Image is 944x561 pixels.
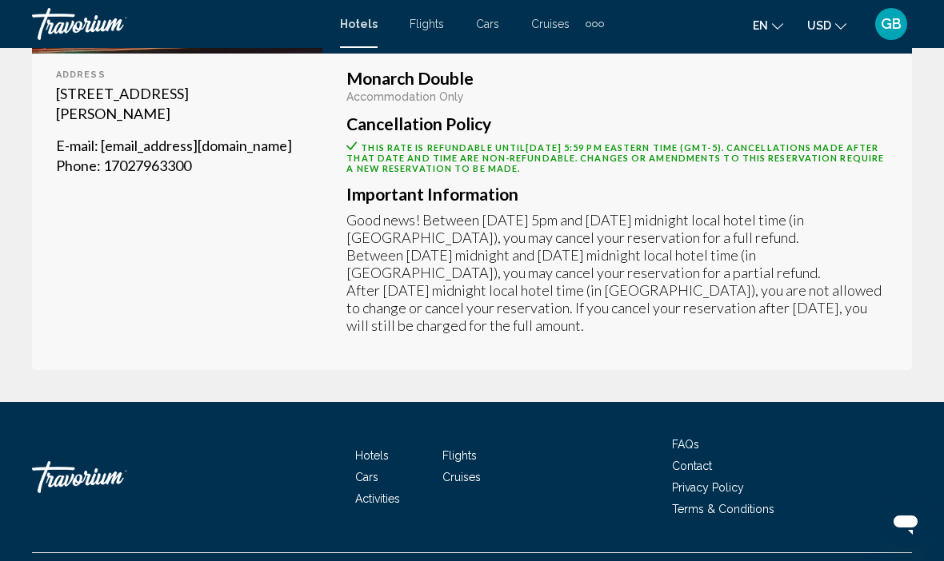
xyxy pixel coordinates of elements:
span: Accommodation Only [346,90,464,103]
a: Cars [476,18,499,30]
a: Flights [442,449,477,462]
h3: Important Information [346,185,888,203]
a: Cruises [531,18,570,30]
p: Good news! Between [DATE] 5pm and [DATE] midnight local hotel time (in [GEOGRAPHIC_DATA]), you ma... [346,211,888,334]
a: Cruises [442,471,481,483]
a: Flights [410,18,444,30]
a: Activities [355,492,400,505]
span: USD [807,19,831,32]
a: FAQs [672,438,699,451]
a: Contact [672,460,712,472]
button: Extra navigation items [586,11,604,37]
button: User Menu [870,7,912,41]
iframe: Button to launch messaging window [880,497,931,548]
div: Address [56,70,298,80]
a: Terms & Conditions [672,503,774,515]
a: Cars [355,471,378,483]
span: [DATE] 5:59 PM Eastern Time (GMT-5) [526,142,722,153]
a: Travorium [32,8,324,40]
a: Hotels [340,18,378,30]
p: [STREET_ADDRESS][PERSON_NAME] [56,84,298,124]
span: Phone [56,157,97,174]
span: : [EMAIL_ADDRESS][DOMAIN_NAME] [94,137,292,154]
span: en [753,19,768,32]
span: GB [881,16,902,32]
a: Travorium [32,453,192,501]
span: This rate is refundable until . Cancellations made after that date and time are non-refundable. C... [346,142,884,173]
button: Change currency [807,14,846,37]
h3: Cancellation Policy [346,115,888,133]
h3: Monarch Double [346,70,888,87]
span: : 17027963300 [97,157,191,174]
a: Hotels [355,449,389,462]
a: Privacy Policy [672,481,744,494]
span: E-mail [56,137,94,154]
button: Change language [753,14,783,37]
